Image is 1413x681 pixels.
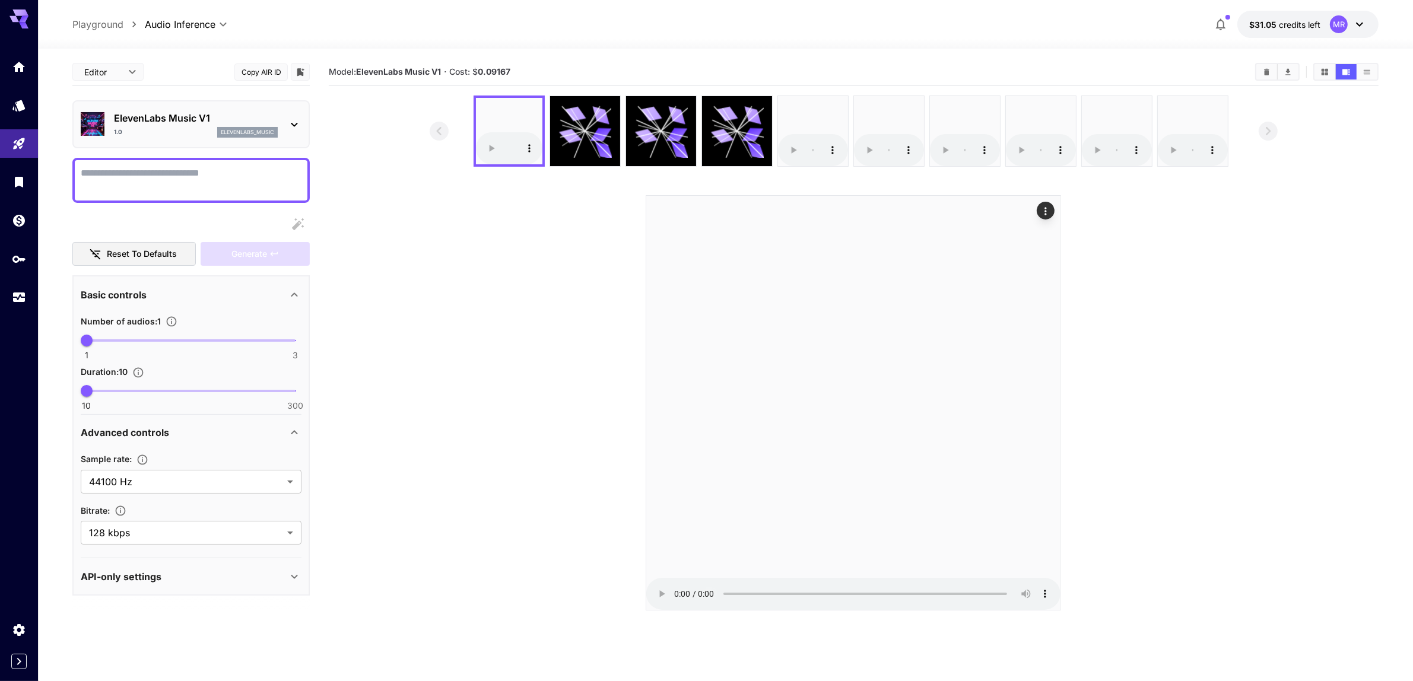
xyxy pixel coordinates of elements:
[114,128,122,136] p: 1.0
[12,98,26,113] div: Models
[84,66,121,78] span: Editor
[12,136,26,151] div: Playground
[295,65,306,79] button: Add to library
[132,454,153,466] button: The sample rate of the generated audio in Hz (samples per second). Higher sample rates capture mo...
[72,17,123,31] a: Playground
[1255,63,1300,81] div: Clear AllDownload All
[128,367,149,378] button: Specify the duration of each audio in seconds.
[1313,63,1379,81] div: Show media in grid viewShow media in video viewShow media in list view
[1249,18,1320,31] div: $31.04606
[81,288,147,302] p: Basic controls
[356,66,441,77] b: ElevenLabs Music V1
[82,400,91,412] span: 10
[114,111,278,125] p: ElevenLabs Music V1
[12,174,26,189] div: Library
[234,63,288,81] button: Copy AIR ID
[1279,20,1320,30] span: credits left
[1314,64,1335,79] button: Show media in grid view
[444,65,447,79] p: ·
[72,17,145,31] nav: breadcrumb
[72,242,196,266] button: Reset to defaults
[81,106,301,142] div: ElevenLabs Music V11.0elevenlabs_music
[1037,202,1055,219] div: Actions
[81,425,169,440] p: Advanced controls
[81,562,301,591] div: API-only settings
[12,213,26,228] div: Wallet
[81,454,132,464] span: Sample rate :
[1336,64,1357,79] button: Show media in video view
[329,66,441,77] span: Model:
[89,475,282,489] span: 44100 Hz
[450,66,511,77] span: Cost: $
[287,400,303,412] span: 300
[12,252,26,266] div: API Keys
[1357,64,1377,79] button: Show media in list view
[1237,11,1379,38] button: $31.04606MR
[89,526,282,540] span: 128 kbps
[11,654,27,669] button: Expand sidebar
[145,17,215,31] span: Audio Inference
[12,59,26,74] div: Home
[81,281,301,309] div: Basic controls
[1256,64,1277,79] button: Clear All
[12,622,26,637] div: Settings
[1249,20,1279,30] span: $31.05
[12,290,26,305] div: Usage
[81,316,161,326] span: Number of audios : 1
[81,569,161,584] p: API-only settings
[1330,15,1348,33] div: MR
[110,505,131,517] button: The bitrate of the generated audio in kbps (kilobits per second). Higher bitrates result in bette...
[221,128,274,136] p: elevenlabs_music
[81,418,301,447] div: Advanced controls
[1278,64,1298,79] button: Download All
[81,367,128,377] span: Duration : 10
[478,66,511,77] b: 0.09167
[81,505,110,515] span: Bitrate :
[293,349,298,361] span: 3
[161,316,182,327] button: Specify how many audios to generate in a single request. Each audio generation will be charged se...
[85,349,88,361] span: 1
